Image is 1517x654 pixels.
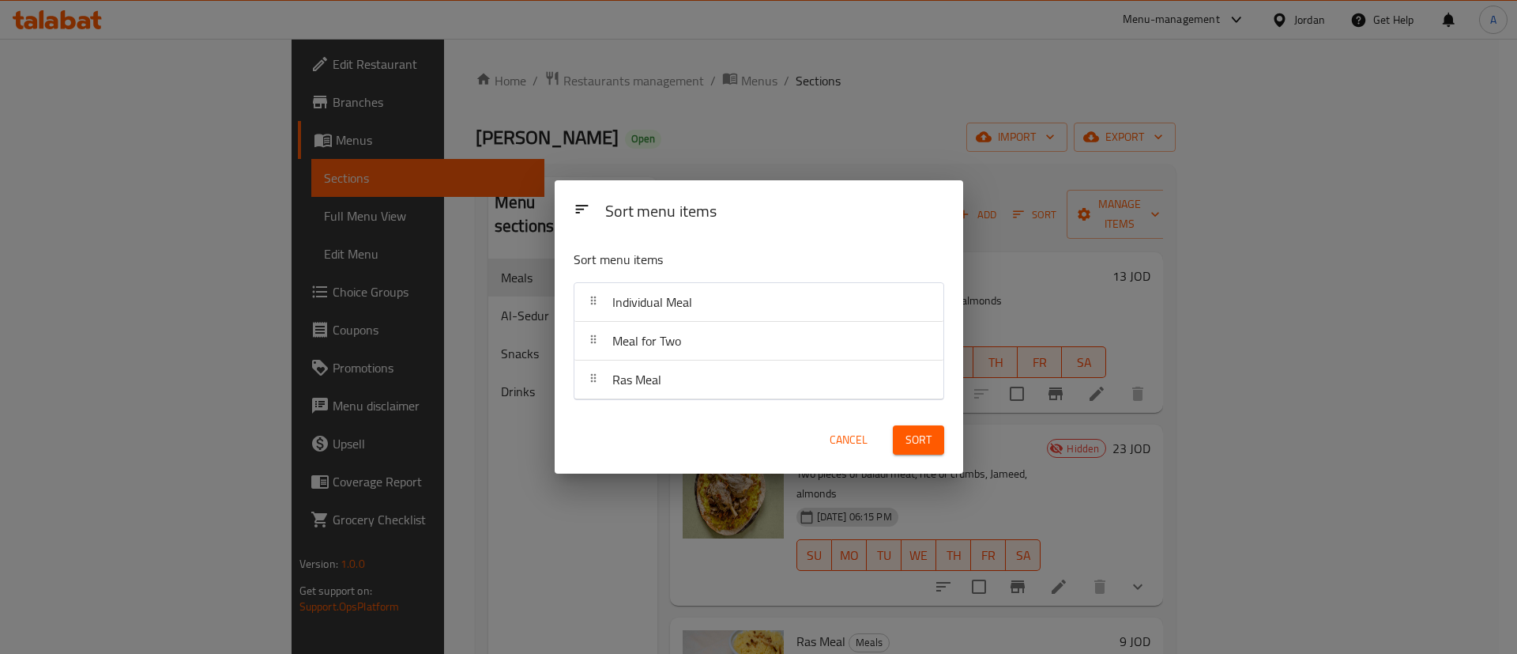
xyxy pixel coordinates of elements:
span: Ras Meal [612,368,661,391]
span: Meal for Two [612,329,681,353]
p: Sort menu items [574,250,868,270]
span: Sort [905,430,932,450]
button: Cancel [823,425,874,455]
div: Individual Meal [574,283,943,322]
div: Sort menu items [599,195,950,230]
button: Sort [893,425,944,455]
span: Individual Meal [612,290,692,314]
div: Ras Meal [574,361,943,399]
div: Meal for Two [574,322,943,361]
span: Cancel [830,430,868,450]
